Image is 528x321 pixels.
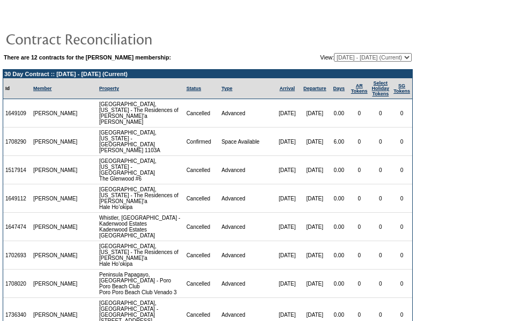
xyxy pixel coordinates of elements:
[370,156,392,184] td: 0
[31,184,80,213] td: [PERSON_NAME]
[329,128,349,156] td: 6.00
[301,270,329,298] td: [DATE]
[349,270,370,298] td: 0
[267,53,412,62] td: View:
[273,99,300,128] td: [DATE]
[31,156,80,184] td: [PERSON_NAME]
[370,241,392,270] td: 0
[301,241,329,270] td: [DATE]
[31,241,80,270] td: [PERSON_NAME]
[184,270,220,298] td: Cancelled
[31,99,80,128] td: [PERSON_NAME]
[97,213,184,241] td: Whistler, [GEOGRAPHIC_DATA] - Kadenwood Estates Kadenwood Estates [GEOGRAPHIC_DATA]
[219,213,273,241] td: Advanced
[273,184,300,213] td: [DATE]
[219,156,273,184] td: Advanced
[187,86,202,91] a: Status
[184,128,220,156] td: Confirmed
[391,99,412,128] td: 0
[370,270,392,298] td: 0
[184,99,220,128] td: Cancelled
[219,128,273,156] td: Space Available
[219,184,273,213] td: Advanced
[391,270,412,298] td: 0
[33,86,52,91] a: Member
[97,241,184,270] td: [GEOGRAPHIC_DATA], [US_STATE] - The Residences of [PERSON_NAME]'a Hale Ho’okipa
[3,213,31,241] td: 1647474
[219,99,273,128] td: Advanced
[329,270,349,298] td: 0.00
[3,70,412,78] td: 30 Day Contract :: [DATE] - [DATE] (Current)
[97,128,184,156] td: [GEOGRAPHIC_DATA], [US_STATE] - [GEOGRAPHIC_DATA] [PERSON_NAME] 1103A
[219,270,273,298] td: Advanced
[221,86,232,91] a: Type
[273,213,300,241] td: [DATE]
[372,80,390,96] a: Select HolidayTokens
[301,156,329,184] td: [DATE]
[31,213,80,241] td: [PERSON_NAME]
[97,184,184,213] td: [GEOGRAPHIC_DATA], [US_STATE] - The Residences of [PERSON_NAME]'a Hale Ho’okipa
[301,128,329,156] td: [DATE]
[391,184,412,213] td: 0
[393,83,410,94] a: SGTokens
[391,241,412,270] td: 0
[351,83,368,94] a: ARTokens
[349,213,370,241] td: 0
[3,128,31,156] td: 1708290
[391,213,412,241] td: 0
[273,270,300,298] td: [DATE]
[349,156,370,184] td: 0
[329,241,349,270] td: 0.00
[31,270,80,298] td: [PERSON_NAME]
[301,184,329,213] td: [DATE]
[370,99,392,128] td: 0
[97,156,184,184] td: [GEOGRAPHIC_DATA], [US_STATE] - [GEOGRAPHIC_DATA] The Glenwood #6
[3,99,31,128] td: 1649109
[329,156,349,184] td: 0.00
[3,270,31,298] td: 1708020
[97,270,184,298] td: Peninsula Papagayo, [GEOGRAPHIC_DATA] - Poro Poro Beach Club Poro Poro Beach Club Venado 3
[273,241,300,270] td: [DATE]
[3,241,31,270] td: 1702693
[3,184,31,213] td: 1649112
[391,128,412,156] td: 0
[3,78,31,99] td: Id
[273,128,300,156] td: [DATE]
[301,213,329,241] td: [DATE]
[3,156,31,184] td: 1517914
[329,213,349,241] td: 0.00
[349,241,370,270] td: 0
[391,156,412,184] td: 0
[370,128,392,156] td: 0
[329,99,349,128] td: 0.00
[303,86,326,91] a: Departure
[349,99,370,128] td: 0
[4,54,171,61] b: There are 12 contracts for the [PERSON_NAME] membership:
[349,128,370,156] td: 0
[5,28,220,49] img: pgTtlContractReconciliation.gif
[99,86,119,91] a: Property
[97,99,184,128] td: [GEOGRAPHIC_DATA], [US_STATE] - The Residences of [PERSON_NAME]'a [PERSON_NAME]
[219,241,273,270] td: Advanced
[329,184,349,213] td: 0.00
[349,184,370,213] td: 0
[370,184,392,213] td: 0
[301,99,329,128] td: [DATE]
[184,156,220,184] td: Cancelled
[184,241,220,270] td: Cancelled
[279,86,295,91] a: Arrival
[31,128,80,156] td: [PERSON_NAME]
[333,86,345,91] a: Days
[184,213,220,241] td: Cancelled
[273,156,300,184] td: [DATE]
[370,213,392,241] td: 0
[184,184,220,213] td: Cancelled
